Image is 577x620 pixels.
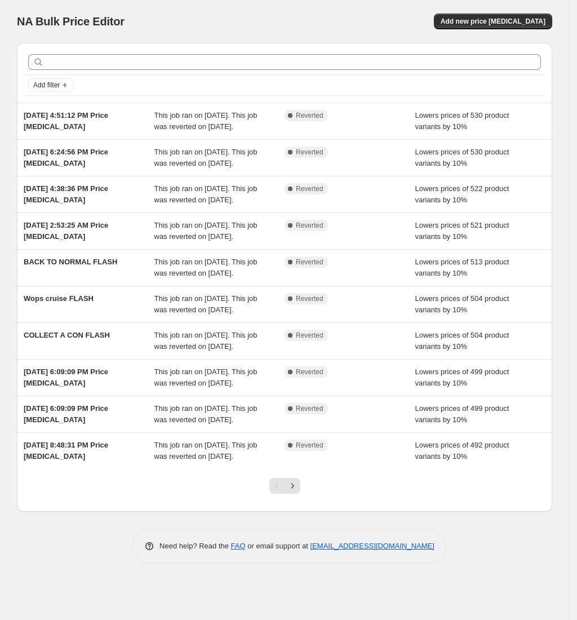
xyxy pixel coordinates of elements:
span: This job ran on [DATE]. This job was reverted on [DATE]. [154,184,258,204]
span: This job ran on [DATE]. This job was reverted on [DATE]. [154,148,258,167]
span: This job ran on [DATE]. This job was reverted on [DATE]. [154,367,258,387]
span: Lowers prices of 499 product variants by 10% [415,404,509,424]
span: Lowers prices of 492 product variants by 10% [415,441,509,460]
span: [DATE] 6:09:09 PM Price [MEDICAL_DATA] [24,367,108,387]
span: or email support at [246,542,310,550]
a: [EMAIL_ADDRESS][DOMAIN_NAME] [310,542,434,550]
span: This job ran on [DATE]. This job was reverted on [DATE]. [154,441,258,460]
span: [DATE] 6:24:56 PM Price [MEDICAL_DATA] [24,148,108,167]
span: Lowers prices of 522 product variants by 10% [415,184,509,204]
span: [DATE] 4:38:36 PM Price [MEDICAL_DATA] [24,184,108,204]
span: This job ran on [DATE]. This job was reverted on [DATE]. [154,331,258,351]
span: Add new price [MEDICAL_DATA] [441,17,545,26]
span: Lowers prices of 530 product variants by 10% [415,148,509,167]
span: Reverted [296,184,323,193]
span: [DATE] 6:09:09 PM Price [MEDICAL_DATA] [24,404,108,424]
span: This job ran on [DATE]. This job was reverted on [DATE]. [154,221,258,241]
span: Reverted [296,331,323,340]
span: Lowers prices of 504 product variants by 10% [415,331,509,351]
span: BACK TO NORMAL FLASH [24,258,117,266]
span: Reverted [296,111,323,120]
span: This job ran on [DATE]. This job was reverted on [DATE]. [154,294,258,314]
span: Reverted [296,404,323,413]
span: Lowers prices of 513 product variants by 10% [415,258,509,277]
span: Wops cruise FLASH [24,294,94,303]
span: Lowers prices of 504 product variants by 10% [415,294,509,314]
span: Reverted [296,294,323,303]
span: Reverted [296,221,323,230]
span: [DATE] 2:53:25 AM Price [MEDICAL_DATA] [24,221,108,241]
nav: Pagination [269,478,300,494]
span: [DATE] 4:51:12 PM Price [MEDICAL_DATA] [24,111,108,131]
span: NA Bulk Price Editor [17,15,125,28]
span: Lowers prices of 530 product variants by 10% [415,111,509,131]
span: [DATE] 8:48:31 PM Price [MEDICAL_DATA] [24,441,108,460]
span: This job ran on [DATE]. This job was reverted on [DATE]. [154,258,258,277]
span: Reverted [296,441,323,450]
button: Add filter [28,78,73,92]
span: This job ran on [DATE]. This job was reverted on [DATE]. [154,111,258,131]
button: Add new price [MEDICAL_DATA] [434,14,552,29]
span: Reverted [296,258,323,267]
span: Lowers prices of 521 product variants by 10% [415,221,509,241]
span: COLLECT A CON FLASH [24,331,110,339]
a: FAQ [231,542,246,550]
span: This job ran on [DATE]. This job was reverted on [DATE]. [154,404,258,424]
span: Reverted [296,148,323,157]
span: Need help? Read the [159,542,231,550]
span: Lowers prices of 499 product variants by 10% [415,367,509,387]
button: Next [285,478,300,494]
span: Reverted [296,367,323,377]
span: Add filter [33,81,60,90]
